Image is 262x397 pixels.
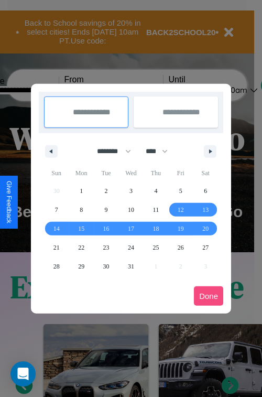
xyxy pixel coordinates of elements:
[44,219,69,238] button: 14
[103,219,110,238] span: 16
[178,238,184,257] span: 26
[129,181,133,200] span: 3
[154,181,157,200] span: 4
[94,257,118,276] button: 30
[153,200,159,219] span: 11
[193,200,218,219] button: 13
[168,238,193,257] button: 26
[69,200,93,219] button: 8
[44,165,69,181] span: Sun
[178,219,184,238] span: 19
[193,238,218,257] button: 27
[118,238,143,257] button: 24
[94,219,118,238] button: 16
[128,219,134,238] span: 17
[152,238,159,257] span: 25
[94,200,118,219] button: 9
[118,200,143,219] button: 10
[44,200,69,219] button: 7
[103,238,110,257] span: 23
[202,200,209,219] span: 13
[152,219,159,238] span: 18
[128,257,134,276] span: 31
[193,219,218,238] button: 20
[168,200,193,219] button: 12
[202,238,209,257] span: 27
[94,165,118,181] span: Tue
[128,200,134,219] span: 10
[144,200,168,219] button: 11
[178,200,184,219] span: 12
[69,165,93,181] span: Mon
[118,257,143,276] button: 31
[78,238,84,257] span: 22
[10,361,36,387] div: Open Intercom Messenger
[168,165,193,181] span: Fri
[78,219,84,238] span: 15
[118,165,143,181] span: Wed
[128,238,134,257] span: 24
[105,181,108,200] span: 2
[105,200,108,219] span: 9
[44,238,69,257] button: 21
[204,181,207,200] span: 6
[94,238,118,257] button: 23
[5,181,13,223] div: Give Feedback
[55,200,58,219] span: 7
[53,219,60,238] span: 14
[144,219,168,238] button: 18
[144,181,168,200] button: 4
[118,181,143,200] button: 3
[118,219,143,238] button: 17
[168,181,193,200] button: 5
[94,181,118,200] button: 2
[80,200,83,219] span: 8
[202,219,209,238] span: 20
[69,257,93,276] button: 29
[80,181,83,200] span: 1
[179,181,182,200] span: 5
[194,286,223,306] button: Done
[193,165,218,181] span: Sat
[69,181,93,200] button: 1
[69,219,93,238] button: 15
[53,257,60,276] span: 28
[168,219,193,238] button: 19
[144,238,168,257] button: 25
[69,238,93,257] button: 22
[103,257,110,276] span: 30
[78,257,84,276] span: 29
[44,257,69,276] button: 28
[53,238,60,257] span: 21
[193,181,218,200] button: 6
[144,165,168,181] span: Thu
